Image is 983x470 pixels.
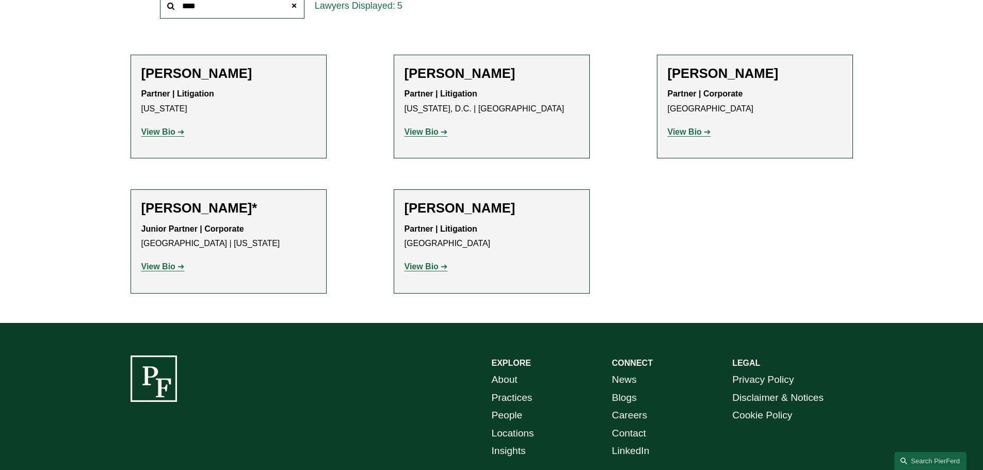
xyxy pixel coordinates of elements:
[732,389,824,407] a: Disclaimer & Notices
[612,442,650,460] a: LinkedIn
[405,262,439,271] strong: View Bio
[668,87,842,117] p: [GEOGRAPHIC_DATA]
[141,200,316,216] h2: [PERSON_NAME]*
[492,425,534,443] a: Locations
[405,87,579,117] p: [US_STATE], D.C. | [GEOGRAPHIC_DATA]
[612,389,637,407] a: Blogs
[405,66,579,82] h2: [PERSON_NAME]
[141,127,175,136] strong: View Bio
[141,224,244,233] strong: Junior Partner | Corporate
[141,87,316,117] p: [US_STATE]
[405,127,448,136] a: View Bio
[492,389,533,407] a: Practices
[732,359,760,367] strong: LEGAL
[668,127,702,136] strong: View Bio
[492,442,526,460] a: Insights
[141,66,316,82] h2: [PERSON_NAME]
[492,407,523,425] a: People
[405,222,579,252] p: [GEOGRAPHIC_DATA]
[405,200,579,216] h2: [PERSON_NAME]
[492,359,531,367] strong: EXPLORE
[612,359,653,367] strong: CONNECT
[668,127,711,136] a: View Bio
[141,262,185,271] a: View Bio
[668,66,842,82] h2: [PERSON_NAME]
[405,127,439,136] strong: View Bio
[612,371,637,389] a: News
[405,224,477,233] strong: Partner | Litigation
[141,127,185,136] a: View Bio
[141,222,316,252] p: [GEOGRAPHIC_DATA] | [US_STATE]
[732,407,792,425] a: Cookie Policy
[612,407,647,425] a: Careers
[397,1,402,11] span: 5
[405,89,477,98] strong: Partner | Litigation
[612,425,646,443] a: Contact
[492,371,518,389] a: About
[141,262,175,271] strong: View Bio
[405,262,448,271] a: View Bio
[668,89,743,98] strong: Partner | Corporate
[141,89,214,98] strong: Partner | Litigation
[894,452,966,470] a: Search this site
[732,371,794,389] a: Privacy Policy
